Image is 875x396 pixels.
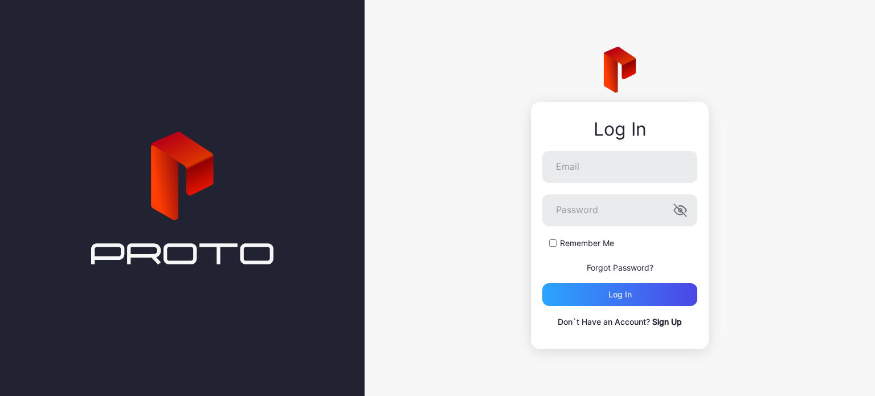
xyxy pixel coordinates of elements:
label: Remember Me [560,238,614,249]
input: Password [542,194,697,226]
p: Don`t Have an Account? [542,315,697,329]
button: Password [673,203,687,217]
a: Sign Up [652,317,682,326]
button: Log in [542,283,697,306]
input: Email [542,151,697,183]
div: Log in [608,290,632,299]
a: Forgot Password? [587,263,653,272]
div: Log In [542,119,697,140]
